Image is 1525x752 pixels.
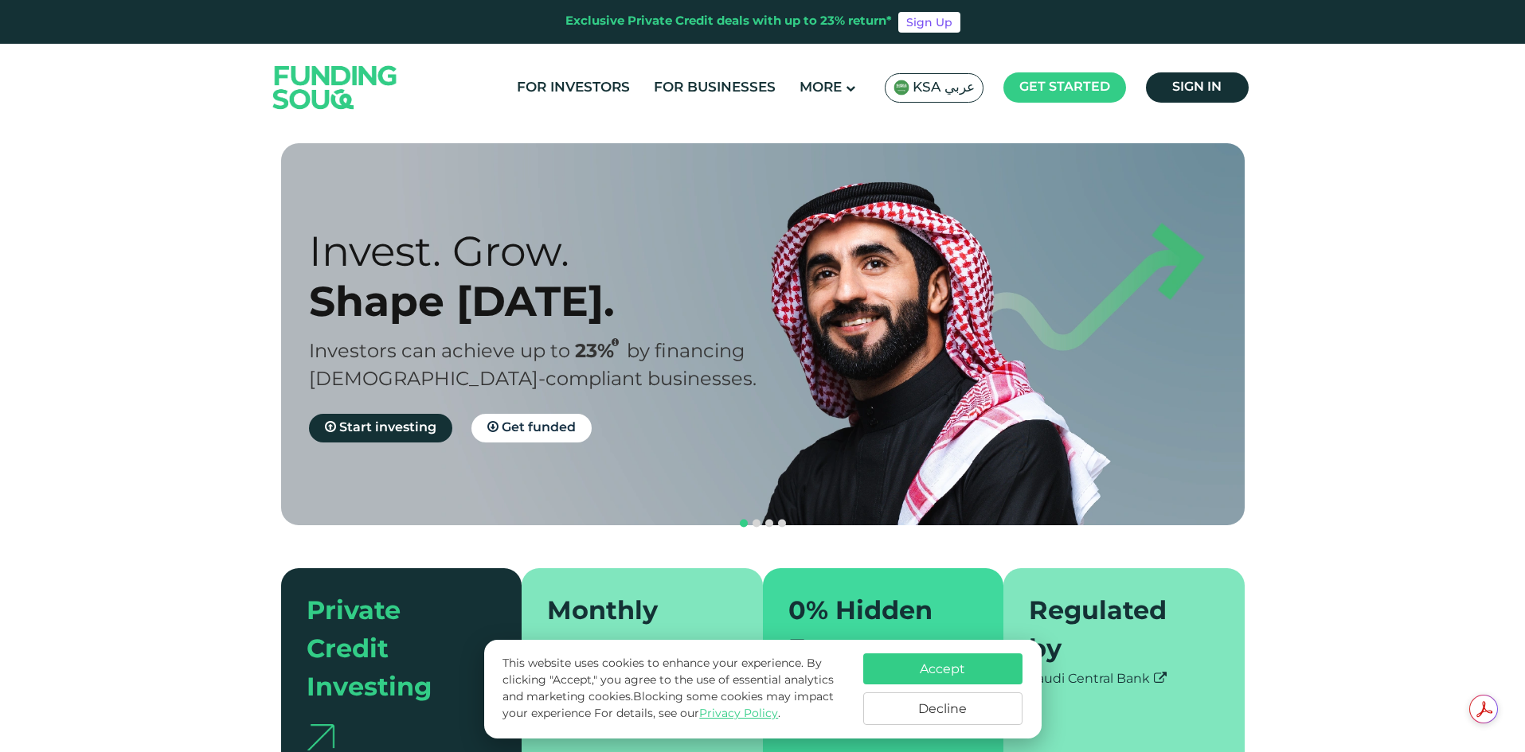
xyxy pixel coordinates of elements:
[863,653,1023,684] button: Accept
[309,226,791,276] div: Invest. Grow.
[309,343,570,361] span: Investors can achieve up to
[257,47,413,127] img: Logo
[502,692,834,719] span: Blocking some cookies may impact your experience
[1146,72,1249,103] a: Sign in
[788,594,960,670] div: 0% Hidden Fees
[893,80,909,95] img: SA Flag
[737,517,750,530] button: navigation
[309,414,452,442] a: Start investing
[1029,594,1200,670] div: Regulated by
[650,75,780,101] a: For Businesses
[863,692,1023,725] button: Decline
[547,594,718,670] div: Monthly repayments
[776,517,788,530] button: navigation
[575,343,627,361] span: 23%
[594,708,780,719] span: For details, see our .
[800,81,842,95] span: More
[1029,670,1219,689] div: Saudi Central Bank
[699,708,778,719] a: Privacy Policy
[1019,81,1110,93] span: Get started
[502,656,847,723] p: This website uses cookies to enhance your experience. By clicking "Accept," you agree to the use ...
[513,75,634,101] a: For Investors
[612,338,619,347] i: 23% IRR (expected) ~ 15% Net yield (expected)
[307,724,334,750] img: arrow
[309,276,791,326] div: Shape [DATE].
[898,12,960,33] a: Sign Up
[1172,81,1222,93] span: Sign in
[750,517,763,530] button: navigation
[339,422,436,434] span: Start investing
[502,422,576,434] span: Get funded
[565,13,892,31] div: Exclusive Private Credit deals with up to 23% return*
[913,79,975,97] span: KSA عربي
[763,517,776,530] button: navigation
[471,414,592,442] a: Get funded
[307,594,478,708] div: Private Credit Investing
